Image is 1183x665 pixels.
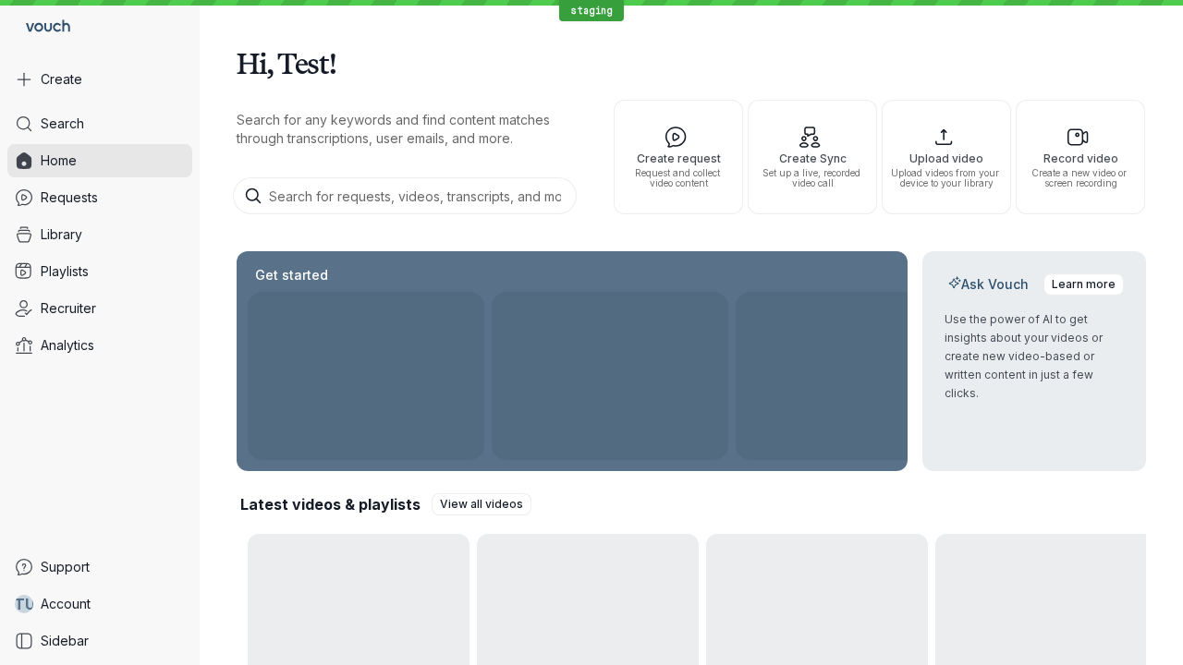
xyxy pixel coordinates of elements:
a: Learn more [1043,273,1124,296]
span: Request and collect video content [622,168,735,188]
h1: Hi, Test! [237,37,1146,89]
a: Analytics [7,329,192,362]
button: Upload videoUpload videos from your device to your library [882,100,1011,214]
span: Create a new video or screen recording [1024,168,1137,188]
a: View all videos [432,493,531,515]
span: Playlists [41,262,89,281]
a: Go to homepage [7,7,78,48]
span: Requests [41,188,98,207]
span: Search [41,115,84,133]
a: Home [7,144,192,177]
span: Support [41,558,90,576]
span: Learn more [1052,275,1116,294]
span: Account [41,595,91,613]
button: Create [7,63,192,96]
h2: Get started [251,266,332,284]
span: T [14,595,25,613]
button: Record videoCreate a new video or screen recording [1016,100,1145,214]
button: Create SyncSet up a live, recorded video call [748,100,877,214]
h2: Ask Vouch [945,275,1032,294]
a: Support [7,550,192,584]
a: Recruiter [7,292,192,325]
a: Requests [7,181,192,214]
span: Recruiter [41,299,96,318]
span: Sidebar [41,632,89,650]
span: Analytics [41,336,94,355]
input: Search for requests, videos, transcripts, and more... [233,177,577,214]
a: Search [7,107,192,140]
button: Create requestRequest and collect video content [614,100,743,214]
span: Create [41,70,82,89]
a: TUAccount [7,587,192,621]
span: Upload video [890,152,1003,164]
a: Sidebar [7,624,192,658]
span: U [25,595,35,613]
a: Library [7,218,192,251]
span: Create request [622,152,735,164]
span: Upload videos from your device to your library [890,168,1003,188]
h2: Latest videos & playlists [240,494,421,514]
span: Library [41,225,82,244]
span: Create Sync [756,152,869,164]
a: Playlists [7,255,192,288]
span: Home [41,151,77,170]
span: Record video [1024,152,1137,164]
span: View all videos [440,495,523,514]
p: Search for any keywords and find content matches through transcriptions, user emails, and more. [237,111,580,148]
p: Use the power of AI to get insights about your videos or create new video-based or written conten... [945,310,1124,403]
span: Set up a live, recorded video call [756,168,869,188]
